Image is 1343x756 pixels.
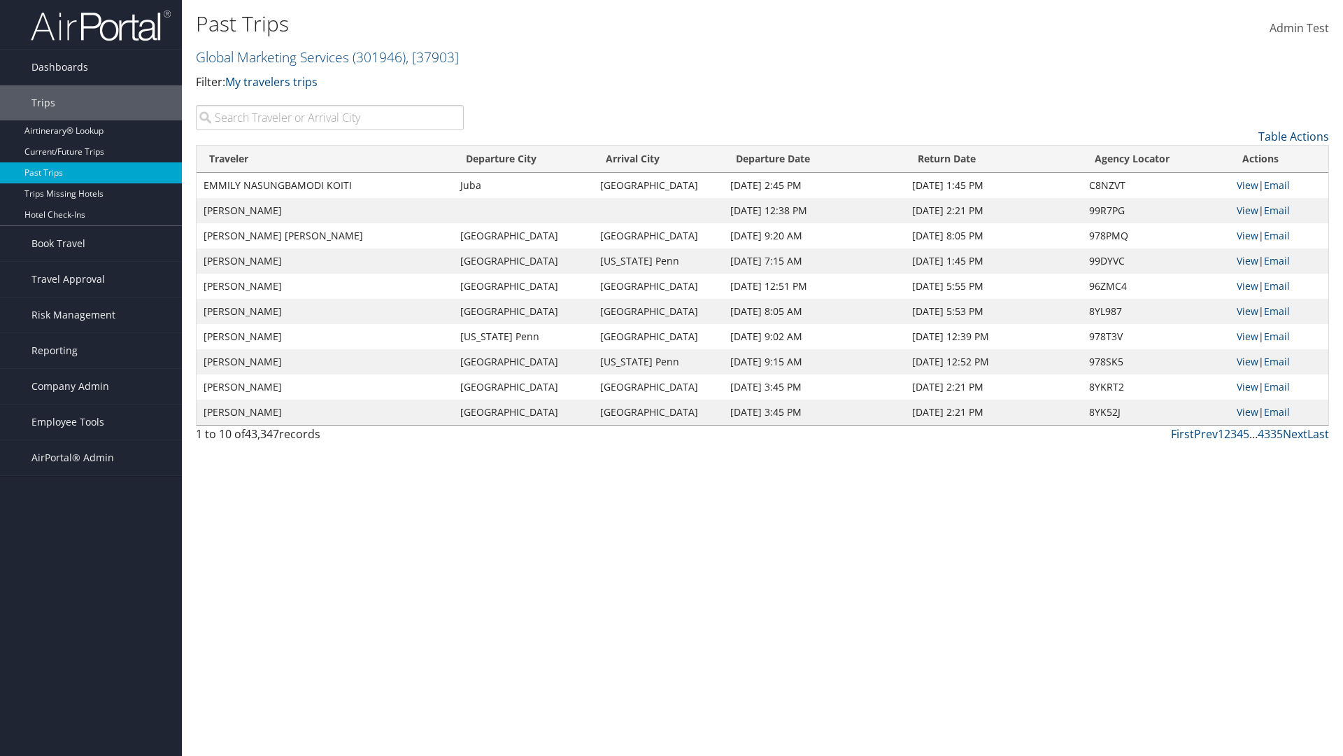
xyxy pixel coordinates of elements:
td: [GEOGRAPHIC_DATA] [453,299,593,324]
td: EMMILY NASUNGBAMODI KOITI [197,173,453,198]
td: [DATE] 2:21 PM [905,198,1083,223]
td: 99DYVC [1082,248,1229,274]
a: Email [1264,229,1290,242]
th: Arrival City: activate to sort column ascending [593,146,724,173]
span: Travel Approval [31,262,105,297]
td: [GEOGRAPHIC_DATA] [453,349,593,374]
td: 8YL987 [1082,299,1229,324]
td: [GEOGRAPHIC_DATA] [453,274,593,299]
td: [US_STATE] Penn [453,324,593,349]
span: Employee Tools [31,405,104,440]
span: ( 301946 ) [353,48,406,66]
td: [DATE] 8:05 PM [905,223,1083,248]
span: Trips [31,85,55,120]
td: [GEOGRAPHIC_DATA] [593,400,724,425]
a: Table Actions [1258,129,1329,144]
span: AirPortal® Admin [31,440,114,475]
a: Last [1307,426,1329,442]
a: Email [1264,304,1290,318]
td: | [1230,173,1328,198]
td: 8YKRT2 [1082,374,1229,400]
td: [PERSON_NAME] [PERSON_NAME] [197,223,453,248]
td: [US_STATE] Penn [593,248,724,274]
a: View [1237,330,1258,343]
a: 1 [1218,426,1224,442]
a: View [1237,204,1258,217]
td: | [1230,274,1328,299]
td: [DATE] 2:21 PM [905,400,1083,425]
td: | [1230,248,1328,274]
span: Admin Test [1270,20,1329,36]
td: [DATE] 9:15 AM [723,349,904,374]
td: 8YK52J [1082,400,1229,425]
td: [GEOGRAPHIC_DATA] [453,374,593,400]
a: Email [1264,254,1290,267]
a: View [1237,254,1258,267]
td: | [1230,198,1328,223]
td: [GEOGRAPHIC_DATA] [593,374,724,400]
a: View [1237,355,1258,368]
th: Departure Date: activate to sort column ascending [723,146,904,173]
td: [PERSON_NAME] [197,198,453,223]
td: 96ZMC4 [1082,274,1229,299]
td: [GEOGRAPHIC_DATA] [593,173,724,198]
a: 4 [1237,426,1243,442]
td: | [1230,223,1328,248]
td: 978T3V [1082,324,1229,349]
td: [DATE] 8:05 AM [723,299,904,324]
td: [DATE] 5:53 PM [905,299,1083,324]
a: View [1237,229,1258,242]
td: 99R7PG [1082,198,1229,223]
td: [DATE] 7:15 AM [723,248,904,274]
td: 978PMQ [1082,223,1229,248]
td: [DATE] 9:02 AM [723,324,904,349]
td: [DATE] 3:45 PM [723,374,904,400]
input: Search Traveler or Arrival City [196,105,464,130]
td: [DATE] 12:52 PM [905,349,1083,374]
td: [PERSON_NAME] [197,248,453,274]
td: | [1230,400,1328,425]
td: | [1230,299,1328,324]
th: Traveler: activate to sort column ascending [197,146,453,173]
td: [DATE] 1:45 PM [905,248,1083,274]
td: [GEOGRAPHIC_DATA] [593,274,724,299]
td: [DATE] 5:55 PM [905,274,1083,299]
th: Departure City: activate to sort column ascending [453,146,593,173]
span: Reporting [31,333,78,368]
h1: Past Trips [196,9,951,38]
td: [GEOGRAPHIC_DATA] [453,400,593,425]
a: First [1171,426,1194,442]
a: 3 [1230,426,1237,442]
td: [GEOGRAPHIC_DATA] [593,324,724,349]
a: 4335 [1258,426,1283,442]
a: Email [1264,355,1290,368]
td: [GEOGRAPHIC_DATA] [453,248,593,274]
span: Dashboards [31,50,88,85]
td: [PERSON_NAME] [197,324,453,349]
td: [PERSON_NAME] [197,349,453,374]
td: [GEOGRAPHIC_DATA] [453,223,593,248]
a: 2 [1224,426,1230,442]
a: Email [1264,178,1290,192]
span: Risk Management [31,297,115,332]
td: [DATE] 2:21 PM [905,374,1083,400]
td: [DATE] 1:45 PM [905,173,1083,198]
a: 5 [1243,426,1249,442]
a: Prev [1194,426,1218,442]
span: Book Travel [31,226,85,261]
td: [DATE] 9:20 AM [723,223,904,248]
td: [PERSON_NAME] [197,400,453,425]
a: View [1237,405,1258,419]
a: View [1237,279,1258,293]
td: [GEOGRAPHIC_DATA] [593,299,724,324]
a: Admin Test [1270,7,1329,50]
a: View [1237,178,1258,192]
div: 1 to 10 of records [196,426,464,449]
td: [DATE] 12:38 PM [723,198,904,223]
a: Email [1264,380,1290,393]
span: … [1249,426,1258,442]
a: Global Marketing Services [196,48,459,66]
a: My travelers trips [225,74,318,90]
a: Email [1264,279,1290,293]
th: Actions [1230,146,1328,173]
